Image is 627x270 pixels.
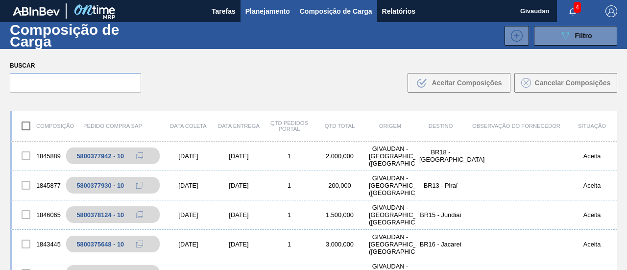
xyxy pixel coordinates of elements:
span: Composição de Carga [300,5,372,17]
div: 1846065 [12,204,62,225]
div: [DATE] [214,182,264,189]
button: Filtro [534,26,617,46]
div: [DATE] [214,241,264,248]
h1: Composição de Carga [10,24,158,47]
div: Pedido Compra SAP [62,123,163,129]
div: GIVAUDAN - SÃO PAULO (SP) [365,233,415,255]
div: 1 [264,152,314,160]
label: Buscar [10,59,141,73]
div: Copiar [130,209,149,221]
div: 2.000,000 [314,152,365,160]
div: [DATE] [163,182,214,189]
div: 1.500,000 [314,211,365,219]
div: GIVAUDAN - SÃO PAULO (SP) [365,204,415,226]
div: 5800377930 - 10 [76,182,124,189]
div: Copiar [130,150,149,162]
div: 1 [264,182,314,189]
span: Tarefas [212,5,236,17]
span: Filtro [575,32,592,40]
div: Nova Composição [500,26,529,46]
div: 200,000 [314,182,365,189]
div: Qtd Total [314,123,365,129]
div: Aceita [567,182,617,189]
div: Copiar [130,238,149,250]
span: Cancelar Composições [535,79,611,87]
div: BR16 - Jacareí [415,241,466,248]
div: Observação do Fornecedor [466,123,567,129]
div: Origem [365,123,415,129]
div: 1 [264,241,314,248]
div: Aceita [567,241,617,248]
div: [DATE] [214,152,264,160]
div: [DATE] [163,211,214,219]
div: Copiar [130,179,149,191]
div: Data entrega [214,123,264,129]
div: BR18 - Pernambuco [415,148,466,163]
div: Qtd Pedidos Portal [264,120,314,132]
span: Relatórios [382,5,415,17]
div: Aceita [567,152,617,160]
span: Aceitar Composições [432,79,502,87]
div: GIVAUDAN - SÃO PAULO (SP) [365,145,415,167]
img: TNhmsLtSVTkK8tSr43FrP2fwEKptu5GPRR3wAAAABJRU5ErkJggg== [13,7,60,16]
div: 5800375648 - 10 [76,241,124,248]
div: Data coleta [163,123,214,129]
div: Situação [567,123,617,129]
div: 1 [264,211,314,219]
img: Logout [605,5,617,17]
div: [DATE] [163,241,214,248]
div: [DATE] [163,152,214,160]
button: Cancelar Composições [514,73,617,93]
div: BR15 - Jundiaí [415,211,466,219]
div: 5800377942 - 10 [76,152,124,160]
div: Composição [12,116,62,136]
div: 1845877 [12,175,62,196]
div: Aceita [567,211,617,219]
div: 1843445 [12,234,62,254]
div: 3.000,000 [314,241,365,248]
button: Notificações [557,4,588,18]
span: Planejamento [245,5,290,17]
div: GIVAUDAN - SÃO PAULO (SP) [365,174,415,196]
div: 1845889 [12,146,62,166]
button: Aceitar Composições [408,73,510,93]
div: Destino [415,123,466,129]
div: [DATE] [214,211,264,219]
span: 4 [574,2,581,13]
div: BR13 - Piraí [415,182,466,189]
div: 5800378124 - 10 [76,211,124,219]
